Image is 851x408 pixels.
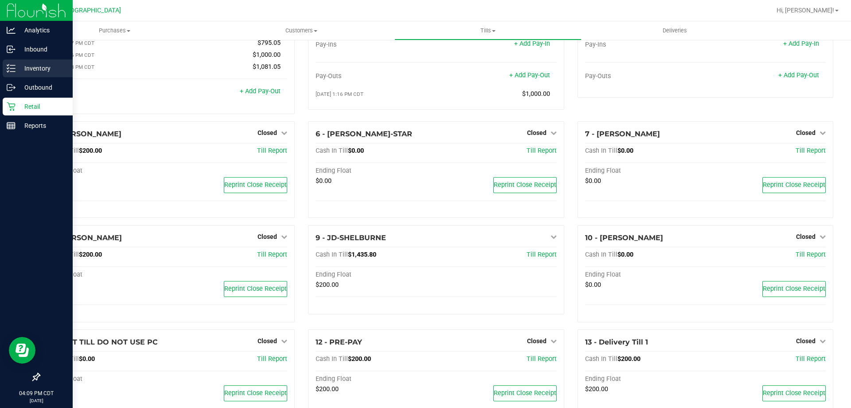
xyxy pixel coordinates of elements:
button: Reprint Close Receipt [762,281,826,297]
span: 13 - Delivery Till 1 [585,338,648,346]
button: Reprint Close Receipt [762,177,826,193]
span: $1,081.05 [253,63,281,71]
span: 7 - [PERSON_NAME] [585,130,660,138]
div: Ending Float [585,375,706,383]
inline-svg: Analytics [7,26,16,35]
span: $0.00 [316,177,332,185]
span: $200.00 [585,385,608,393]
inline-svg: Retail [7,102,16,111]
span: Reprint Close Receipt [224,389,287,397]
span: Closed [258,129,277,136]
span: $200.00 [316,385,339,393]
a: + Add Pay-In [514,40,550,48]
span: $0.00 [585,281,601,289]
a: + Add Pay-Out [509,71,550,79]
a: Till Report [527,251,557,258]
a: Till Report [257,251,287,258]
div: Ending Float [316,167,436,175]
span: Closed [527,337,547,345]
span: Cash In Till [316,355,348,363]
span: Closed [258,337,277,345]
iframe: Resource center [9,337,35,364]
div: Pay-Outs [316,72,436,80]
a: + Add Pay-Out [778,71,819,79]
span: Reprint Close Receipt [763,285,825,293]
button: Reprint Close Receipt [224,385,287,401]
span: $1,000.00 [522,90,550,98]
p: [DATE] [4,397,69,404]
span: Reprint Close Receipt [494,181,556,189]
span: Reprint Close Receipt [224,181,287,189]
a: Till Report [257,147,287,154]
button: Reprint Close Receipt [493,385,557,401]
span: Reprint Close Receipt [224,285,287,293]
span: $0.00 [617,147,633,154]
button: Reprint Close Receipt [224,177,287,193]
a: Till Report [796,251,826,258]
span: Hi, [PERSON_NAME]! [777,7,834,14]
span: 10 - [PERSON_NAME] [585,234,663,242]
a: Till Report [527,355,557,363]
a: Till Report [796,147,826,154]
a: Customers [208,21,394,40]
p: 04:09 PM CDT [4,389,69,397]
div: Pay-Outs [47,88,167,96]
span: Tills [395,27,581,35]
span: $200.00 [316,281,339,289]
span: Cash In Till [316,251,348,258]
span: $200.00 [348,355,371,363]
div: Ending Float [316,271,436,279]
span: Purchases [21,27,208,35]
span: $200.00 [79,251,102,258]
p: Inbound [16,44,69,55]
inline-svg: Inbound [7,45,16,54]
a: Purchases [21,21,208,40]
span: Closed [796,129,816,136]
span: Closed [796,337,816,345]
span: Cash In Till [585,147,617,154]
inline-svg: Inventory [7,64,16,73]
span: Closed [527,129,547,136]
button: Reprint Close Receipt [762,385,826,401]
a: Tills [394,21,581,40]
div: Pay-Ins [316,41,436,49]
span: 5 - [PERSON_NAME] [47,130,121,138]
a: + Add Pay-In [783,40,819,48]
span: $200.00 [79,147,102,154]
div: Ending Float [585,167,706,175]
span: 9 - JD-SHELBURNE [316,234,386,242]
span: 8 - [PERSON_NAME] [47,234,122,242]
span: [GEOGRAPHIC_DATA] [60,7,121,14]
span: $0.00 [617,251,633,258]
p: Analytics [16,25,69,36]
span: Closed [258,233,277,240]
div: Ending Float [316,375,436,383]
a: Deliveries [582,21,768,40]
a: Till Report [527,147,557,154]
div: Ending Float [47,167,167,175]
span: 12 - PRE-PAY [316,338,362,346]
span: Customers [208,27,394,35]
span: $0.00 [348,147,364,154]
p: Retail [16,101,69,112]
span: Closed [796,233,816,240]
span: [DATE] 1:16 PM CDT [316,91,363,97]
inline-svg: Reports [7,121,16,130]
a: Till Report [257,355,287,363]
a: Till Report [796,355,826,363]
inline-svg: Outbound [7,83,16,92]
span: Cash In Till [316,147,348,154]
div: Pay-Outs [585,72,706,80]
span: Deliveries [651,27,699,35]
span: $200.00 [617,355,640,363]
p: Outbound [16,82,69,93]
div: Ending Float [47,375,167,383]
div: Ending Float [47,271,167,279]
